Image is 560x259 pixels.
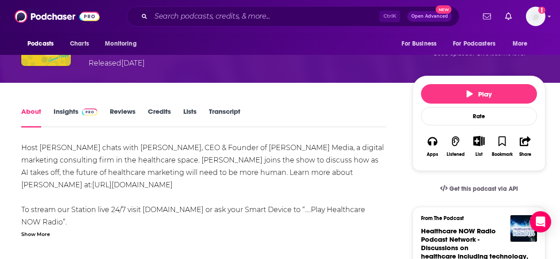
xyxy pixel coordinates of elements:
[411,14,448,19] span: Open Advanced
[510,215,537,242] img: Healthcare NOW Radio Podcast Network - Discussions on healthcare including technology, innovation...
[70,38,89,50] span: Charts
[421,215,530,221] h3: From The Podcast
[21,35,65,52] button: open menu
[407,11,452,22] button: Open AdvancedNew
[395,35,448,52] button: open menu
[519,152,531,157] div: Share
[436,5,452,14] span: New
[21,107,41,128] a: About
[475,151,483,157] div: List
[99,35,148,52] button: open menu
[110,107,135,128] a: Reviews
[89,58,145,69] div: Released [DATE]
[447,152,465,157] div: Listened
[467,90,492,98] span: Play
[526,7,545,26] span: Logged in as megcassidy
[492,152,513,157] div: Bookmark
[502,9,515,24] a: Show notifications dropdown
[514,130,537,162] button: Share
[433,178,525,200] a: Get this podcast via API
[421,84,537,104] button: Play
[449,185,518,193] span: Get this podcast via API
[427,152,438,157] div: Apps
[54,107,97,128] a: InsightsPodchaser Pro
[506,35,539,52] button: open menu
[105,38,136,50] span: Monitoring
[15,8,100,25] img: Podchaser - Follow, Share and Rate Podcasts
[421,130,444,162] button: Apps
[453,38,495,50] span: For Podcasters
[513,38,528,50] span: More
[526,7,545,26] button: Show profile menu
[526,7,545,26] img: User Profile
[479,9,494,24] a: Show notifications dropdown
[209,107,240,128] a: Transcript
[444,130,467,162] button: Listened
[402,38,436,50] span: For Business
[92,181,173,189] a: [URL][DOMAIN_NAME]
[127,6,460,27] div: Search podcasts, credits, & more...
[151,9,379,23] input: Search podcasts, credits, & more...
[530,211,551,232] div: Open Intercom Messenger
[538,7,545,14] svg: Add a profile image
[467,130,490,162] div: Show More ButtonList
[148,107,171,128] a: Credits
[379,11,400,22] span: Ctrl K
[470,136,488,146] button: Show More Button
[64,35,94,52] a: Charts
[447,35,508,52] button: open menu
[27,38,54,50] span: Podcasts
[421,107,537,125] div: Rate
[490,130,514,162] button: Bookmark
[183,107,197,128] a: Lists
[82,108,97,116] img: Podchaser Pro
